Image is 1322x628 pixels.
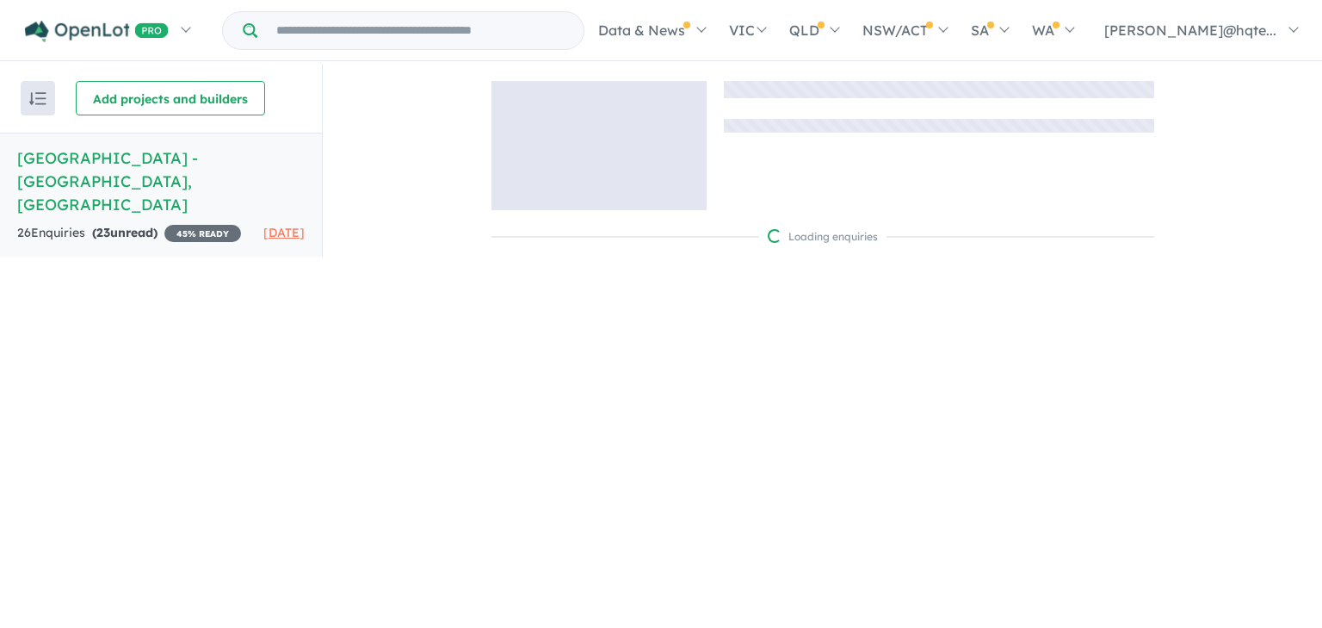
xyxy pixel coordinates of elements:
img: Openlot PRO Logo White [25,21,169,42]
span: [DATE] [263,225,305,240]
span: [PERSON_NAME]@hqte... [1104,22,1276,39]
h5: [GEOGRAPHIC_DATA] - [GEOGRAPHIC_DATA] , [GEOGRAPHIC_DATA] [17,146,305,216]
img: sort.svg [29,92,46,105]
strong: ( unread) [92,225,158,240]
span: 23 [96,225,110,240]
span: 45 % READY [164,225,241,242]
input: Try estate name, suburb, builder or developer [261,12,580,49]
button: Add projects and builders [76,81,265,115]
div: Loading enquiries [768,228,878,246]
div: 26 Enquir ies [17,223,241,244]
